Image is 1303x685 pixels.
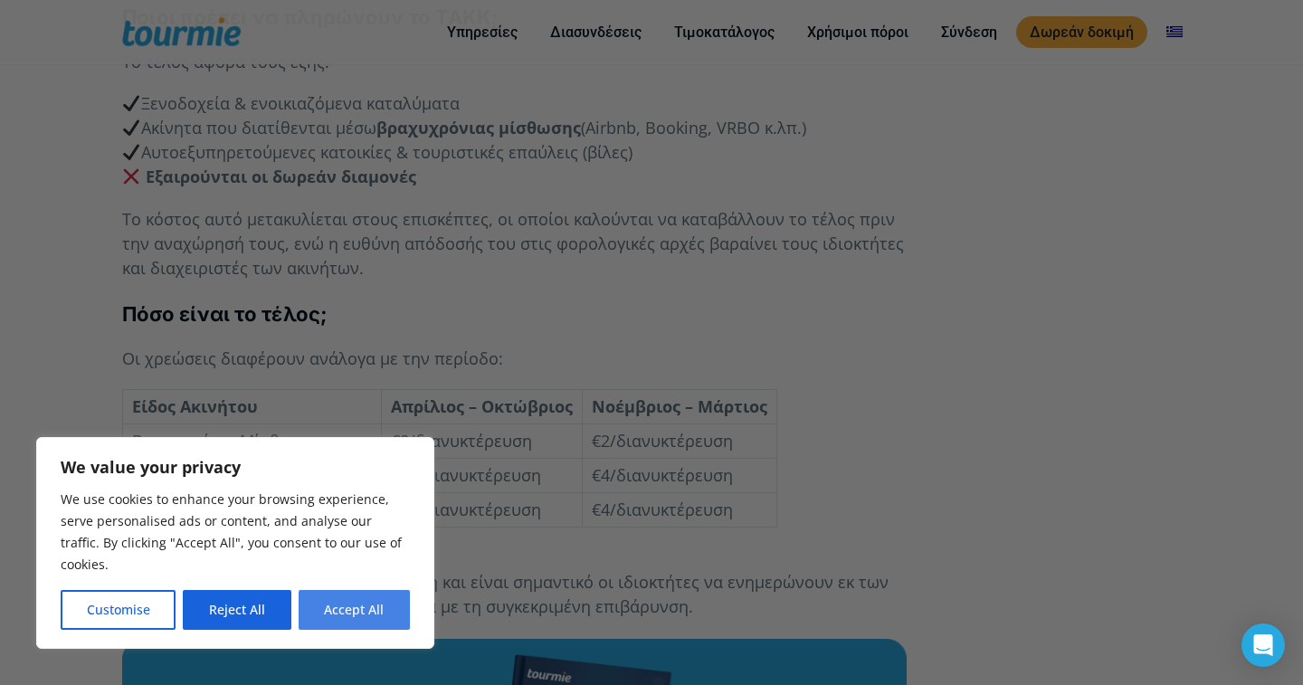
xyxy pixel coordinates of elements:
[183,590,290,630] button: Reject All
[299,590,410,630] button: Accept All
[297,170,1006,515] iframe: Popup CTA
[1241,623,1285,667] div: Open Intercom Messenger
[61,456,410,478] p: We value your privacy
[61,590,176,630] button: Customise
[61,489,410,576] p: We use cookies to enhance your browsing experience, serve personalised ads or content, and analys...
